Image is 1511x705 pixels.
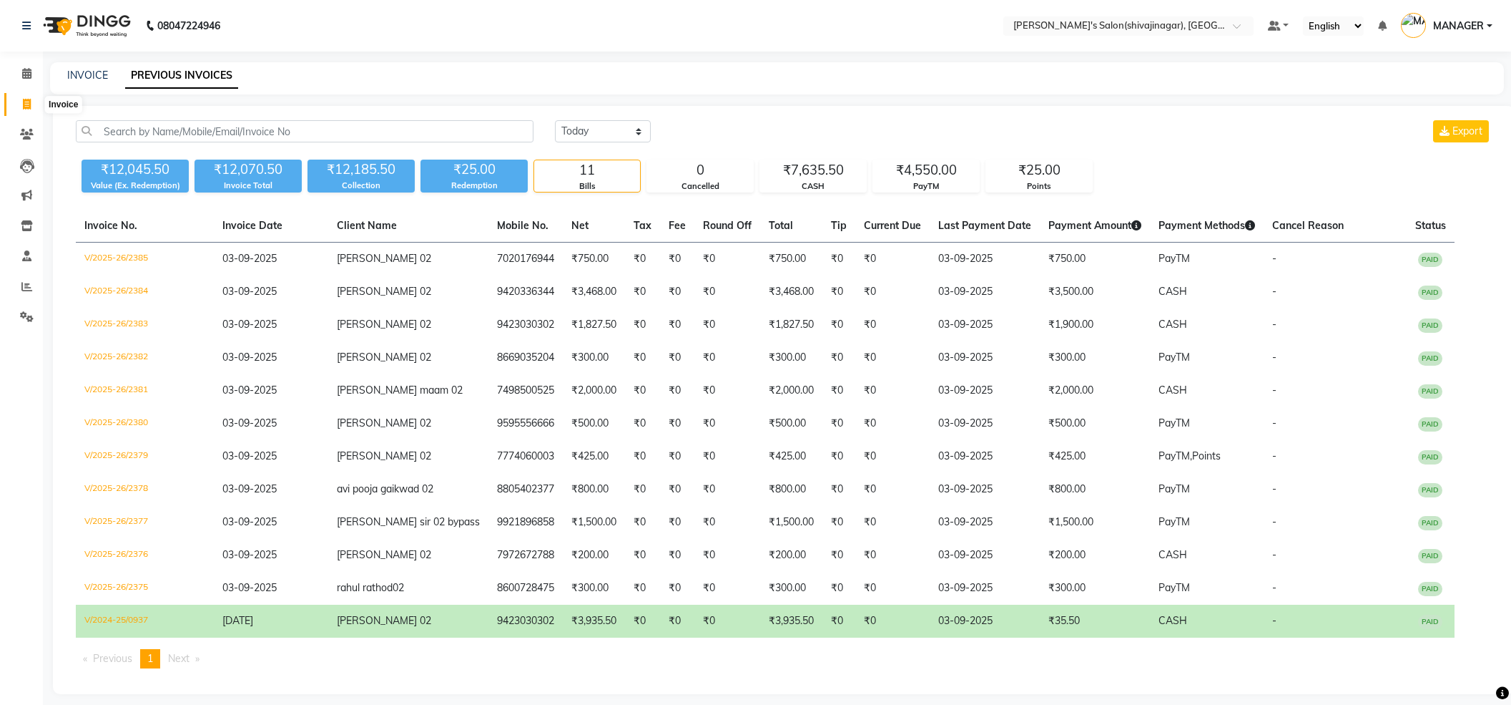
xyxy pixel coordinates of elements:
td: 03-09-2025 [930,341,1040,374]
span: Total [769,219,793,232]
span: - [1272,285,1276,298]
td: ₹0 [625,506,660,539]
td: ₹0 [855,243,930,276]
td: ₹0 [855,473,930,506]
td: ₹0 [660,308,694,341]
span: PAID [1418,319,1442,333]
td: 9423030302 [488,308,563,341]
td: ₹0 [694,341,760,374]
td: 7774060003 [488,440,563,473]
td: ₹1,500.00 [563,506,625,539]
td: ₹3,935.50 [563,605,625,638]
span: PAID [1418,384,1442,399]
td: ₹750.00 [563,243,625,276]
td: ₹800.00 [1040,473,1150,506]
span: MANAGER [1433,19,1484,34]
span: PAID [1418,516,1442,530]
span: Status [1415,219,1446,232]
td: ₹750.00 [760,243,822,276]
td: V/2025-26/2378 [76,473,214,506]
td: ₹2,000.00 [563,374,625,407]
span: [PERSON_NAME] 02 [337,417,431,429]
td: 03-09-2025 [930,539,1040,572]
td: ₹0 [694,407,760,440]
td: ₹1,500.00 [1040,506,1150,539]
span: - [1272,614,1276,627]
td: ₹300.00 [1040,572,1150,605]
td: ₹425.00 [563,440,625,473]
span: PAID [1418,615,1442,629]
span: 03-09-2025 [222,482,277,495]
span: PayTM [1158,515,1190,528]
span: PayTM [1158,417,1190,429]
td: 8669035204 [488,341,563,374]
td: ₹0 [822,276,855,308]
span: - [1272,482,1276,495]
td: V/2025-26/2379 [76,440,214,473]
div: Redemption [420,180,528,192]
span: Last Payment Date [938,219,1031,232]
span: PayTM, [1158,449,1192,462]
td: ₹0 [694,276,760,308]
td: ₹0 [660,374,694,407]
td: ₹300.00 [1040,341,1150,374]
span: 03-09-2025 [222,548,277,561]
td: 03-09-2025 [930,473,1040,506]
td: ₹1,900.00 [1040,308,1150,341]
td: 9420336344 [488,276,563,308]
span: rahul rathod02 [337,581,404,594]
td: ₹0 [694,374,760,407]
td: ₹500.00 [563,407,625,440]
span: PAID [1418,582,1442,596]
span: [PERSON_NAME] 02 [337,351,431,364]
span: Cancel Reason [1272,219,1344,232]
td: ₹0 [822,605,855,638]
span: [PERSON_NAME] maam 02 [337,384,463,397]
td: ₹0 [855,539,930,572]
span: 03-09-2025 [222,515,277,528]
div: ₹4,550.00 [873,160,979,180]
td: ₹0 [694,539,760,572]
td: ₹0 [822,440,855,473]
span: PAID [1418,351,1442,366]
span: Invoice Date [222,219,282,232]
td: ₹0 [660,506,694,539]
td: ₹0 [822,374,855,407]
td: ₹0 [625,374,660,407]
td: 7020176944 [488,243,563,276]
span: - [1272,252,1276,265]
span: 03-09-2025 [222,351,277,364]
td: ₹0 [694,308,760,341]
td: ₹0 [855,605,930,638]
td: ₹0 [855,407,930,440]
span: - [1272,581,1276,594]
td: ₹0 [660,243,694,276]
td: 8600728475 [488,572,563,605]
span: Next [168,652,190,665]
td: ₹0 [660,341,694,374]
span: [PERSON_NAME] 02 [337,285,431,298]
td: 7972672788 [488,539,563,572]
td: ₹0 [625,605,660,638]
span: Previous [93,652,132,665]
td: ₹0 [625,572,660,605]
a: PREVIOUS INVOICES [125,63,238,89]
td: ₹0 [822,539,855,572]
td: ₹0 [855,440,930,473]
span: [PERSON_NAME] sir 02 bypass [337,515,480,528]
td: ₹0 [660,473,694,506]
div: 0 [647,160,753,180]
td: ₹0 [660,605,694,638]
td: ₹0 [822,506,855,539]
span: PayTM [1158,581,1190,594]
td: V/2025-26/2377 [76,506,214,539]
span: Round Off [703,219,752,232]
div: Invoice Total [195,180,302,192]
td: 9921896858 [488,506,563,539]
span: [PERSON_NAME] 02 [337,548,431,561]
td: ₹0 [822,473,855,506]
span: 1 [147,652,153,665]
span: [DATE] [222,614,253,627]
td: ₹3,500.00 [1040,276,1150,308]
td: ₹300.00 [563,341,625,374]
